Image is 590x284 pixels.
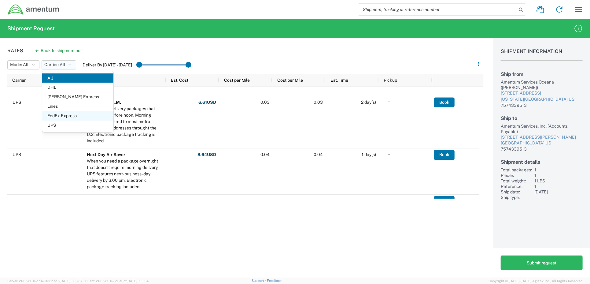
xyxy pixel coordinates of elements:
h1: Shipment Information [501,48,583,61]
span: Cost per Mile [224,78,250,83]
button: Book [434,150,455,160]
h2: Ship from [501,71,583,77]
div: [DATE] [534,189,583,195]
span: 0.04 [260,198,270,203]
div: Amentum Services Oceana ([PERSON_NAME]) [501,79,583,90]
div: Reference: [501,184,532,189]
span: Carrier [12,78,26,83]
div: 7574339513 [501,103,583,108]
span: 2 day(s) [361,100,376,105]
span: FedEx Express [13,198,42,203]
div: [US_STATE][GEOGRAPHIC_DATA] US [501,96,583,103]
strong: 8.79 USD [198,198,216,204]
a: [STREET_ADDRESS][US_STATE][GEOGRAPHIC_DATA] US [501,90,583,102]
span: FedEx Express [42,111,113,121]
span: UPS [13,152,21,157]
b: Next Day Air Saver [87,152,125,157]
span: 0.03 [314,100,323,105]
b: Express Saver [87,198,116,203]
h2: Shipment Request [7,25,55,32]
div: 1 LBS [534,178,583,184]
button: Book [434,196,455,206]
label: Deliver By [DATE] - [DATE] [83,62,132,68]
button: Back to shipment edit [31,45,88,56]
button: 6.61USD [198,97,216,107]
span: 0.04 [314,198,323,203]
span: UPS [42,121,113,130]
span: Est. Time [330,78,348,83]
div: 1 [534,184,583,189]
span: [DATE] 11:13:37 [60,279,83,283]
div: Total weight: [501,178,532,184]
h2: Shipment details [501,159,583,165]
span: 0.04 [260,152,270,157]
span: UPS [13,100,21,105]
span: Pickup [384,78,397,83]
img: dyncorp [7,4,60,15]
div: Amentum Services, Inc. (Accounts Payable) [501,123,583,134]
span: Server: 2025.20.0-db47332bad5 [7,279,83,283]
span: 0.04 [314,152,323,157]
span: Carrier: All [44,62,65,68]
span: Mode: All [10,62,28,68]
span: 1 day(s) [362,152,376,157]
span: Client: 2025.20.0-8c6e0cf [85,279,149,283]
div: 1 [534,173,583,178]
span: Est. Cost [171,78,188,83]
div: [GEOGRAPHIC_DATA] US [501,140,583,146]
h1: Rates [7,48,23,54]
button: Mode: All [7,60,39,69]
div: Ship date: [501,189,532,195]
strong: 6.61 USD [198,99,216,105]
span: [PERSON_NAME] Express Lines [42,92,113,111]
div: 7574339513 [501,146,583,152]
span: Copyright © [DATE]-[DATE] Agistix Inc., All Rights Reserved [489,278,583,284]
button: Submit request [501,256,583,270]
span: DHL [42,83,113,92]
button: 8.64USD [197,150,216,160]
div: For two day delivery packages that must arrive before noon. Morning delivery is offered to most m... [87,106,163,144]
span: Cost per Mile [277,78,303,83]
span: 0.03 [260,100,270,105]
div: [STREET_ADDRESS][PERSON_NAME] [501,134,583,140]
h2: Ship to [501,115,583,121]
div: When you need a package overnight that doesn't require morning delivery, UPS features next-busine... [87,158,163,190]
div: Pieces [501,173,532,178]
span: All [42,73,113,83]
input: Shipment, tracking or reference number [358,4,517,15]
a: Feedback [267,279,282,282]
div: [STREET_ADDRESS] [501,90,583,96]
a: [STREET_ADDRESS][PERSON_NAME][GEOGRAPHIC_DATA] US [501,134,583,146]
div: Ship type: [501,195,532,200]
div: Total packages: [501,167,532,173]
span: [DATE] 12:11:14 [127,279,149,283]
strong: 8.64 USD [197,152,216,158]
div: 1 [534,167,583,173]
button: Book [434,97,455,107]
button: 8.79USD [197,196,216,206]
a: Support [252,279,267,282]
button: Carrier: All [42,60,76,69]
span: 3 day(s) [361,198,376,203]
